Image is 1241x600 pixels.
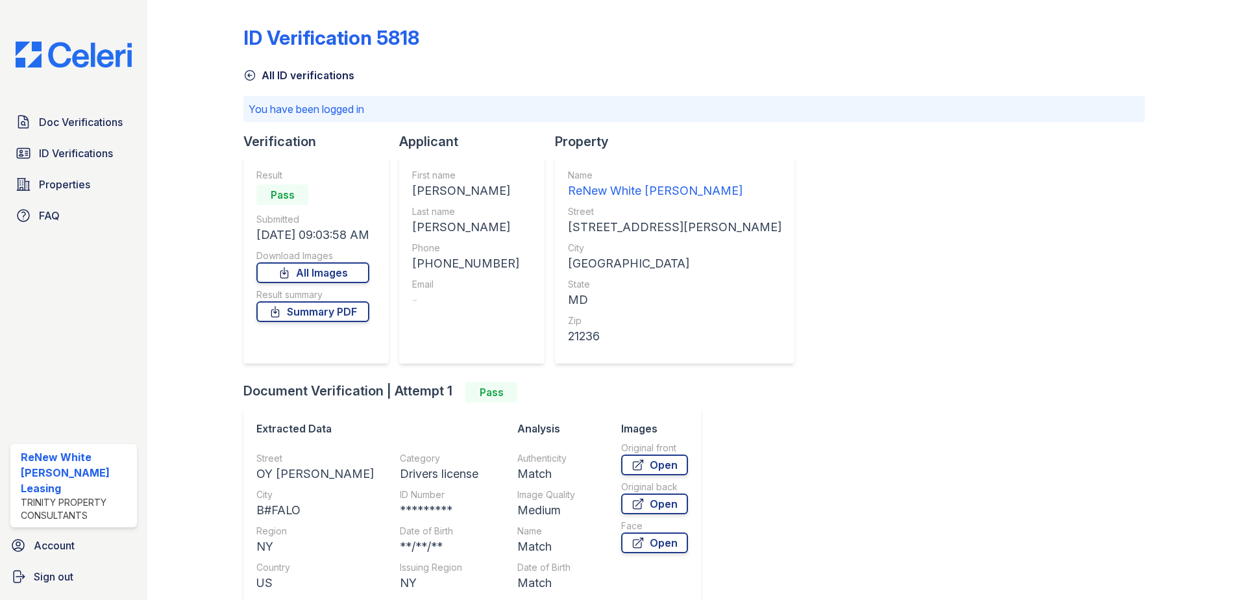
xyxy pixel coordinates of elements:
span: Account [34,538,75,553]
div: - [412,291,519,309]
div: Pass [465,382,517,403]
div: [PERSON_NAME] [412,182,519,200]
div: [PERSON_NAME] [412,218,519,236]
div: [PHONE_NUMBER] [412,255,519,273]
div: Images [621,421,688,436]
div: Authenticity [517,452,621,465]
div: Result [256,169,369,182]
div: Result summary [256,288,369,301]
div: Image Quality [517,488,621,501]
div: ID Verification 5818 [243,26,419,49]
div: Name [517,525,621,538]
div: US [256,574,374,592]
div: Analysis [517,421,621,436]
div: Applicant [399,132,555,151]
div: Email [412,278,519,291]
div: NY [400,574,478,592]
a: Properties [10,171,137,197]
a: Open [621,494,688,514]
div: Document Verification | Attempt 1 [243,382,711,403]
div: Submitted [256,213,369,226]
div: Face [621,519,688,532]
div: Name [568,169,781,182]
div: State [568,278,781,291]
div: Original front [621,442,688,455]
div: First name [412,169,519,182]
div: Date of Birth [517,561,621,574]
div: Date of Birth [400,525,478,538]
div: Original back [621,481,688,494]
div: Zip [568,314,781,327]
a: Name ReNew White [PERSON_NAME] [568,169,781,200]
div: B#FALO [256,501,374,519]
div: Match [517,465,621,483]
div: Drivers license [400,465,478,483]
a: Summary PDF [256,301,369,322]
div: Property [555,132,805,151]
div: ReNew White [PERSON_NAME] [568,182,781,200]
div: NY [256,538,374,556]
div: ReNew White [PERSON_NAME] Leasing [21,449,132,496]
div: Region [256,525,374,538]
div: City [568,242,781,255]
a: Doc Verifications [10,109,137,135]
a: FAQ [10,203,137,229]
a: Open [621,532,688,553]
a: All ID verifications [243,68,354,83]
p: You have been logged in [249,101,1140,117]
div: Match [517,538,621,556]
a: ID Verifications [10,140,137,166]
div: Street [568,205,781,218]
a: Account [5,532,142,558]
div: Issuing Region [400,561,478,574]
div: [GEOGRAPHIC_DATA] [568,255,781,273]
span: Properties [39,177,90,192]
span: FAQ [39,208,60,223]
div: Verification [243,132,399,151]
div: Medium [517,501,621,519]
div: Phone [412,242,519,255]
a: Sign out [5,564,142,590]
span: Doc Verifications [39,114,123,130]
div: MD [568,291,781,309]
a: Open [621,455,688,475]
div: [STREET_ADDRESS][PERSON_NAME] [568,218,781,236]
div: City [256,488,374,501]
div: Category [400,452,478,465]
div: 21236 [568,327,781,345]
div: OY [PERSON_NAME] [256,465,374,483]
div: Download Images [256,249,369,262]
div: Match [517,574,621,592]
div: ID Number [400,488,478,501]
div: Street [256,452,374,465]
div: [DATE] 09:03:58 AM [256,226,369,244]
div: Extracted Data [256,421,504,436]
div: Pass [256,184,308,205]
div: Last name [412,205,519,218]
div: Trinity Property Consultants [21,496,132,522]
span: Sign out [34,569,73,584]
div: Country [256,561,374,574]
a: All Images [256,262,369,283]
img: CE_Logo_Blue-a8612792a0a2168367f1c8372b55b34899dd931a85d93a1a3d3e32e68fde9ad4.png [5,42,142,68]
span: ID Verifications [39,145,113,161]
